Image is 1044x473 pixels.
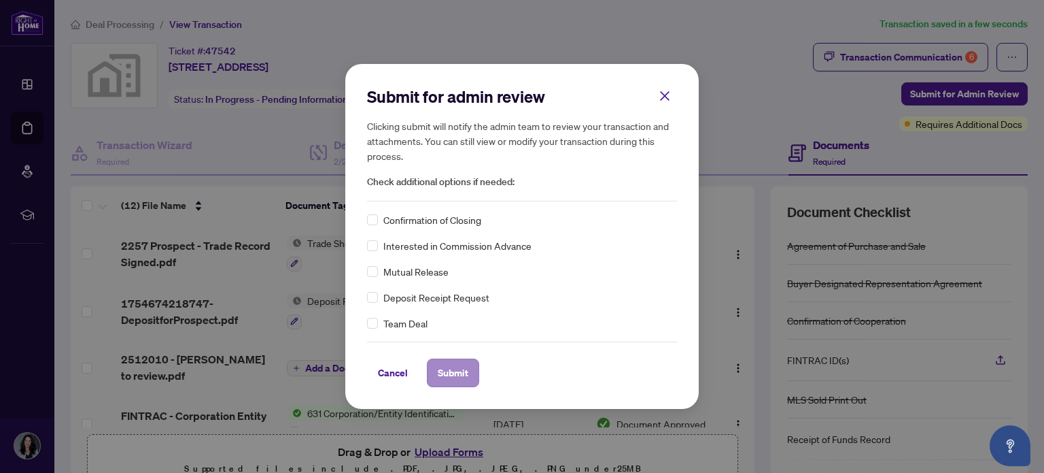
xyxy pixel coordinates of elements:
span: Submit [438,362,468,384]
h5: Clicking submit will notify the admin team to review your transaction and attachments. You can st... [367,118,677,163]
h2: Submit for admin review [367,86,677,108]
span: Check additional options if needed: [367,174,677,190]
button: Cancel [367,359,419,387]
span: Confirmation of Closing [383,212,481,227]
span: close [659,90,671,102]
span: Mutual Release [383,264,449,279]
button: Open asap [990,425,1030,466]
span: Cancel [378,362,408,384]
span: Interested in Commission Advance [383,238,532,253]
button: Submit [427,359,479,387]
span: Team Deal [383,316,428,331]
span: Deposit Receipt Request [383,290,489,305]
